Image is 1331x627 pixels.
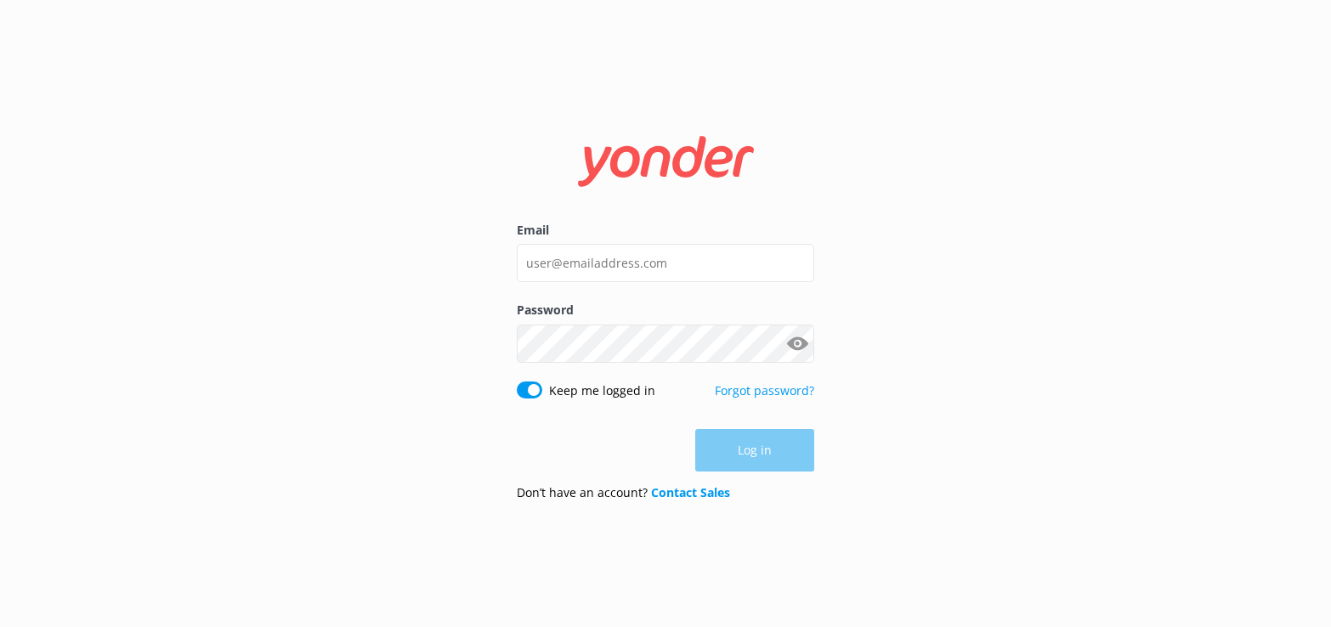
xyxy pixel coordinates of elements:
label: Email [517,221,814,240]
label: Keep me logged in [549,381,655,400]
input: user@emailaddress.com [517,244,814,282]
a: Forgot password? [715,382,814,398]
label: Password [517,301,814,319]
button: Show password [780,326,814,360]
a: Contact Sales [651,484,730,500]
p: Don’t have an account? [517,483,730,502]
